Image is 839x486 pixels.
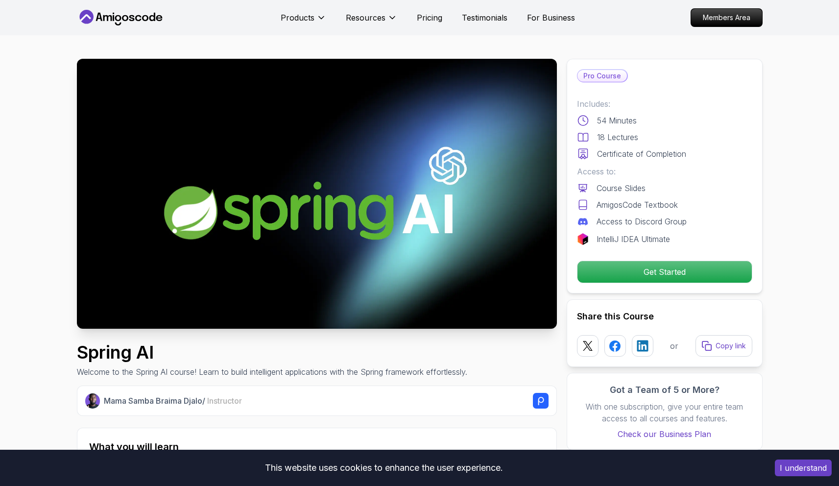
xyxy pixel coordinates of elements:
[597,115,637,126] p: 54 Minutes
[104,395,242,407] p: Mama Samba Braima Djalo /
[207,396,242,406] span: Instructor
[577,233,589,245] img: jetbrains logo
[577,166,752,177] p: Access to:
[346,12,385,24] p: Resources
[77,342,467,362] h1: Spring AI
[462,12,507,24] a: Testimonials
[691,9,762,26] p: Members Area
[775,460,832,476] button: Accept cookies
[77,366,467,378] p: Welcome to the Spring AI course! Learn to build intelligent applications with the Spring framewor...
[695,335,752,357] button: Copy link
[597,199,678,211] p: AmigosCode Textbook
[691,8,763,27] a: Members Area
[77,59,557,329] img: spring-ai_thumbnail
[577,98,752,110] p: Includes:
[346,12,397,31] button: Resources
[597,182,646,194] p: Course Slides
[716,341,746,351] p: Copy link
[577,428,752,440] a: Check our Business Plan
[85,393,100,409] img: Nelson Djalo
[597,131,638,143] p: 18 Lectures
[281,12,314,24] p: Products
[577,261,752,283] button: Get Started
[417,12,442,24] a: Pricing
[577,310,752,323] h2: Share this Course
[670,340,678,352] p: or
[597,148,686,160] p: Certificate of Completion
[527,12,575,24] a: For Business
[577,383,752,397] h3: Got a Team of 5 or More?
[577,70,627,82] p: Pro Course
[577,401,752,424] p: With one subscription, give your entire team access to all courses and features.
[89,440,545,454] h2: What you will learn
[597,233,670,245] p: IntelliJ IDEA Ultimate
[281,12,326,31] button: Products
[597,216,687,227] p: Access to Discord Group
[7,457,760,479] div: This website uses cookies to enhance the user experience.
